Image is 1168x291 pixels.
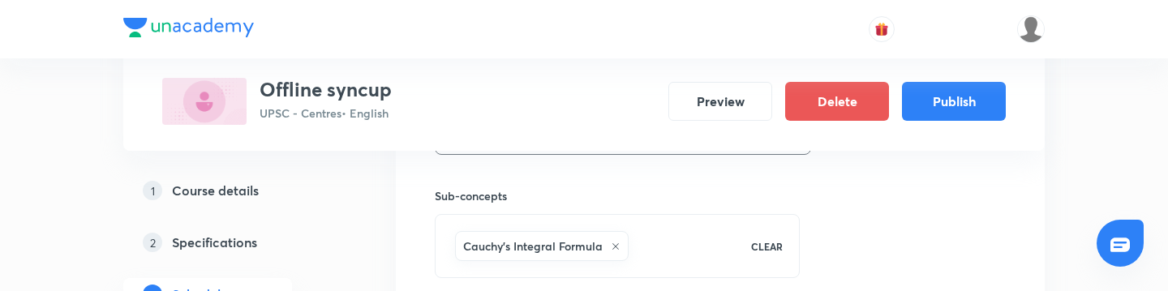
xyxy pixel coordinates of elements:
a: 1Course details [123,174,344,207]
a: Company Logo [123,18,254,41]
p: UPSC - Centres • English [260,105,392,122]
img: Company Logo [123,18,254,37]
p: CLEAR [751,239,783,254]
img: D9C31BF2-E0C8-4239-9628-E0272EC2C67E_plus.png [162,78,247,125]
p: 2 [143,233,162,252]
h5: Course details [172,181,259,200]
h6: Cauchy’s Integral Formula [463,238,603,255]
h5: Specifications [172,233,257,252]
button: Preview [668,82,772,121]
button: Delete [785,82,889,121]
img: S M AKSHATHAjjjfhfjgjgkgkgkhk [1017,15,1045,43]
button: Publish [902,82,1006,121]
button: avatar [869,16,895,42]
a: 2Specifications [123,226,344,259]
h3: Offline syncup [260,78,392,101]
img: avatar [874,22,889,36]
p: 1 [143,181,162,200]
h6: Sub-concepts [435,187,800,204]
